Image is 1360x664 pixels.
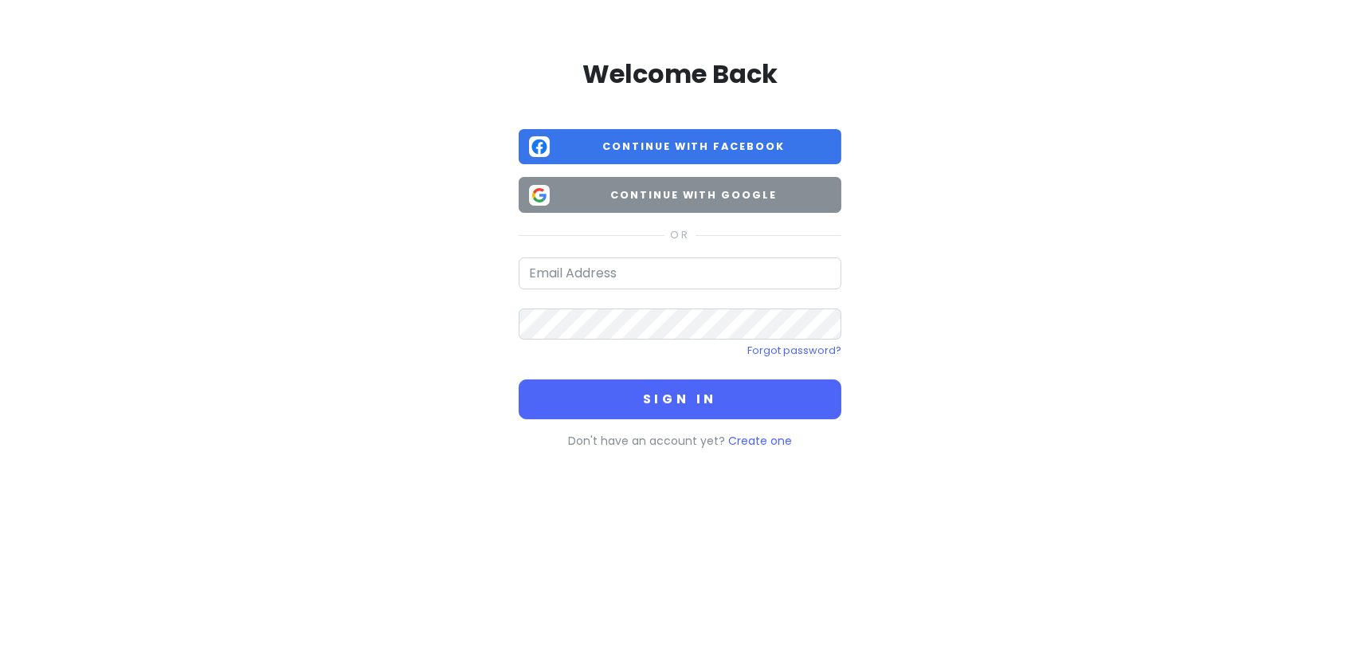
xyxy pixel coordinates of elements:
span: Continue with Google [556,187,831,203]
span: Continue with Facebook [556,139,831,155]
p: Don't have an account yet? [519,432,841,450]
a: Create one [728,433,792,449]
button: Continue with Facebook [519,129,841,165]
button: Sign in [519,379,841,419]
button: Continue with Google [519,177,841,213]
a: Forgot password? [747,344,841,357]
input: Email Address [519,257,841,289]
h2: Welcome Back [519,57,841,91]
img: Facebook logo [529,136,550,157]
img: Google logo [529,185,550,206]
